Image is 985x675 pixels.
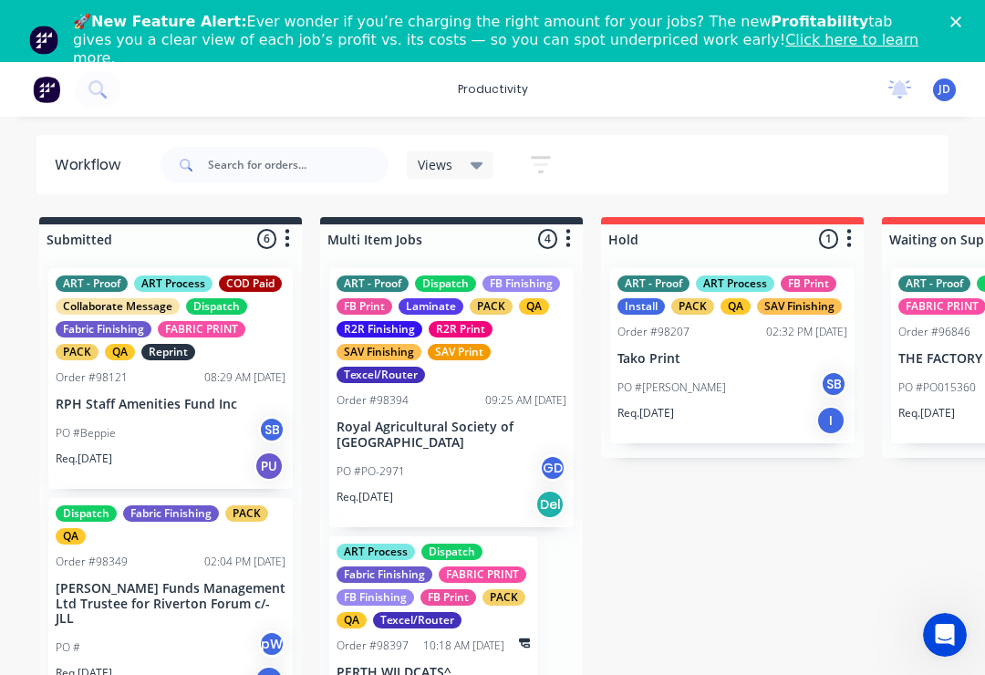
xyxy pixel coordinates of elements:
[535,490,565,519] div: Del
[337,344,421,360] div: SAV Finishing
[105,344,135,360] div: QA
[56,397,285,412] p: RPH Staff Amenities Fund Inc
[485,392,566,409] div: 09:25 AM [DATE]
[373,612,461,628] div: Texcel/Router
[337,544,415,560] div: ART Process
[421,544,482,560] div: Dispatch
[482,275,560,292] div: FB Finishing
[56,554,128,570] div: Order #98349
[56,275,128,292] div: ART - Proof
[428,344,491,360] div: SAV Print
[898,275,970,292] div: ART - Proof
[671,298,714,315] div: PACK
[898,405,955,421] p: Req. [DATE]
[204,554,285,570] div: 02:04 PM [DATE]
[337,392,409,409] div: Order #98394
[757,298,842,315] div: SAV Finishing
[56,344,98,360] div: PACK
[820,370,847,398] div: SB
[418,155,452,174] span: Views
[399,298,463,315] div: Laminate
[56,505,117,522] div: Dispatch
[73,31,918,67] a: Click here to learn more.
[539,454,566,482] div: GD
[449,76,537,103] div: productivity
[55,154,130,176] div: Workflow
[258,416,285,443] div: SB
[617,405,674,421] p: Req. [DATE]
[186,298,247,315] div: Dispatch
[134,275,213,292] div: ART Process
[337,275,409,292] div: ART - Proof
[617,379,726,396] p: PO #[PERSON_NAME]
[766,324,847,340] div: 02:32 PM [DATE]
[56,581,285,627] p: [PERSON_NAME] Funds Management Ltd Trustee for Riverton Forum c/- JLL
[482,589,525,606] div: PACK
[420,589,476,606] div: FB Print
[56,369,128,386] div: Order #98121
[610,268,855,443] div: ART - ProofART ProcessFB PrintInstallPACKQASAV FinishingOrder #9820702:32 PM [DATE]Tako PrintPO #...
[337,612,367,628] div: QA
[158,321,245,337] div: FABRIC PRINT
[617,324,689,340] div: Order #98207
[415,275,476,292] div: Dispatch
[617,298,665,315] div: Install
[898,324,970,340] div: Order #96846
[123,505,219,522] div: Fabric Finishing
[470,298,513,315] div: PACK
[56,425,116,441] p: PO #Beppie
[816,406,845,435] div: I
[56,639,80,656] p: PO #
[48,268,293,489] div: ART - ProofART ProcessCOD PaidCollaborate MessageDispatchFabric FinishingFABRIC PRINTPACKQAReprin...
[225,505,268,522] div: PACK
[204,369,285,386] div: 08:29 AM [DATE]
[950,16,969,27] div: Close
[337,367,425,383] div: Texcel/Router
[73,13,927,67] div: 🚀 Ever wonder if you’re charging the right amount for your jobs? The new tab gives you a clear vi...
[337,489,393,505] p: Req. [DATE]
[337,420,566,451] p: Royal Agricultural Society of [GEOGRAPHIC_DATA]
[33,76,60,103] img: Factory
[696,275,774,292] div: ART Process
[923,613,967,657] iframe: Intercom live chat
[337,566,432,583] div: Fabric Finishing
[337,589,414,606] div: FB Finishing
[617,275,689,292] div: ART - Proof
[617,351,847,367] p: Tako Print
[337,638,409,654] div: Order #98397
[56,451,112,467] p: Req. [DATE]
[337,321,422,337] div: R2R Finishing
[771,13,868,30] b: Profitability
[337,463,405,480] p: PO #PO-2971
[219,275,282,292] div: COD Paid
[429,321,493,337] div: R2R Print
[56,321,151,337] div: Fabric Finishing
[141,344,195,360] div: Reprint
[781,275,836,292] div: FB Print
[938,81,950,98] span: JD
[56,528,86,545] div: QA
[258,630,285,658] div: pW
[254,452,284,481] div: PU
[29,26,58,55] img: Profile image for Team
[519,298,549,315] div: QA
[208,147,389,183] input: Search for orders...
[439,566,526,583] div: FABRIC PRINT
[721,298,751,315] div: QA
[898,379,976,396] p: PO #PO015360
[337,298,392,315] div: FB Print
[329,268,574,527] div: ART - ProofDispatchFB FinishingFB PrintLaminatePACKQAR2R FinishingR2R PrintSAV FinishingSAV Print...
[423,638,504,654] div: 10:18 AM [DATE]
[91,13,247,30] b: New Feature Alert:
[56,298,180,315] div: Collaborate Message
